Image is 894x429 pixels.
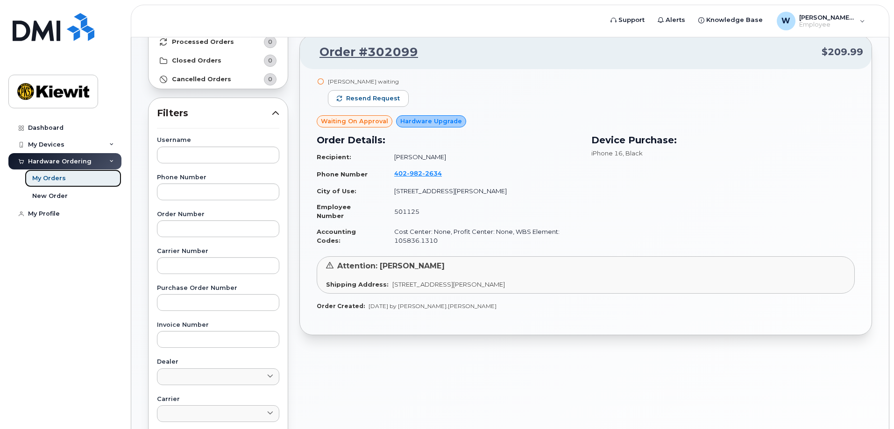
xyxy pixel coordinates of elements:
span: , Black [623,149,643,157]
span: Attention: [PERSON_NAME] [337,261,445,270]
label: Purchase Order Number [157,285,279,291]
strong: Phone Number [317,170,368,178]
span: [DATE] by [PERSON_NAME].[PERSON_NAME] [369,302,497,309]
span: iPhone 16 [591,149,623,157]
span: Filters [157,106,272,120]
button: Resend request [328,90,409,107]
div: [PERSON_NAME] waiting [328,77,409,85]
label: Invoice Number [157,322,279,328]
a: 4029822634 [394,169,453,177]
label: Phone Number [157,175,279,181]
h3: Order Details: [317,133,580,147]
a: Cancelled Orders0 [149,70,288,89]
a: Knowledge Base [692,11,769,29]
span: W [781,15,790,27]
label: Dealer [157,359,279,365]
span: Support [618,15,645,25]
strong: Cancelled Orders [172,76,231,83]
a: Alerts [651,11,692,29]
span: 0 [268,75,272,84]
strong: City of Use: [317,187,356,195]
span: Alerts [666,15,685,25]
label: Username [157,137,279,143]
span: Waiting On Approval [321,117,388,126]
label: Carrier [157,396,279,402]
span: [PERSON_NAME].[PERSON_NAME] [799,14,855,21]
label: Carrier Number [157,248,279,254]
strong: Employee Number [317,203,351,219]
span: Employee [799,21,855,28]
span: [STREET_ADDRESS][PERSON_NAME] [392,281,505,288]
strong: Shipping Address: [326,281,389,288]
iframe: Messenger Launcher [853,388,887,422]
a: Closed Orders0 [149,51,288,70]
strong: Recipient: [317,153,351,161]
span: 982 [407,169,422,177]
td: 501125 [386,199,580,224]
span: Resend request [346,94,400,103]
label: Order Number [157,211,279,218]
strong: Processed Orders [172,38,234,46]
span: 402 [394,169,442,177]
span: Knowledge Base [706,15,763,25]
strong: Order Created: [317,302,365,309]
td: Cost Center: None, Profit Center: None, WBS Element: 105836.1310 [386,224,580,248]
span: $209.99 [822,45,863,59]
div: Wyatt.Feldhacker [770,12,872,30]
span: 0 [268,37,272,46]
strong: Closed Orders [172,57,221,64]
td: [STREET_ADDRESS][PERSON_NAME] [386,183,580,199]
span: Hardware Upgrade [400,117,462,126]
iframe: Messenger [688,84,887,384]
a: Processed Orders0 [149,33,288,51]
a: Order #302099 [308,44,418,61]
span: 0 [268,56,272,65]
span: 2634 [422,169,442,177]
a: Support [604,11,651,29]
h3: Device Purchase: [591,133,855,147]
strong: Accounting Codes: [317,228,356,244]
td: [PERSON_NAME] [386,149,580,165]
